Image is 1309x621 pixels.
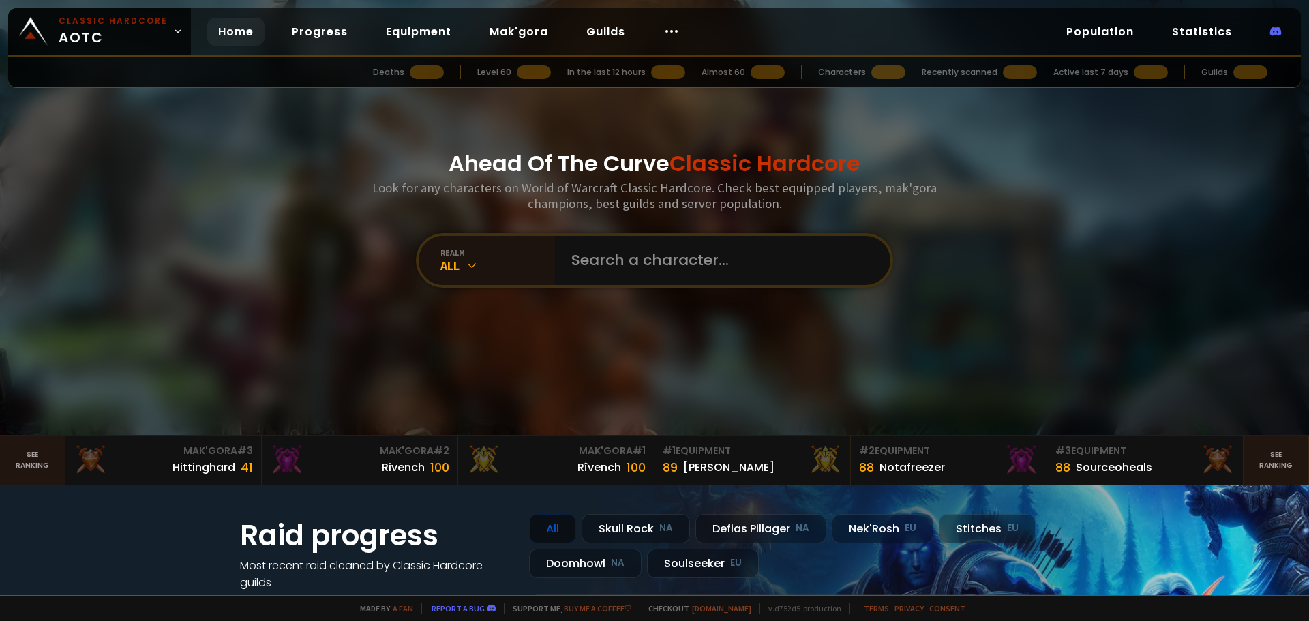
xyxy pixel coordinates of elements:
div: Mak'Gora [270,444,449,458]
span: v. d752d5 - production [759,603,841,614]
div: Characters [818,66,866,78]
h3: Look for any characters on World of Warcraft Classic Hardcore. Check best equipped players, mak'g... [367,180,942,211]
div: Recently scanned [922,66,997,78]
small: NA [659,521,673,535]
a: Equipment [375,18,462,46]
a: Mak'gora [479,18,559,46]
div: In the last 12 hours [567,66,646,78]
h1: Raid progress [240,514,513,557]
a: Mak'Gora#3Hittinghard41 [65,436,262,485]
small: EU [730,556,742,570]
input: Search a character... [563,236,874,285]
div: Mak'Gora [466,444,646,458]
div: [PERSON_NAME] [683,459,774,476]
div: All [440,258,555,273]
span: Classic Hardcore [669,148,860,179]
a: Mak'Gora#1Rîvench100 [458,436,654,485]
a: Progress [281,18,359,46]
div: Mak'Gora [74,444,253,458]
div: Equipment [663,444,842,458]
span: # 1 [633,444,646,457]
div: Almost 60 [702,66,745,78]
a: #3Equipment88Sourceoheals [1047,436,1244,485]
a: a fan [393,603,413,614]
span: Support me, [504,603,631,614]
div: Notafreezer [879,459,945,476]
a: Privacy [894,603,924,614]
div: Soulseeker [647,549,759,578]
div: Nek'Rosh [832,514,933,543]
a: See all progress [240,592,329,607]
div: Skull Rock [582,514,690,543]
div: Rivench [382,459,425,476]
a: Terms [864,603,889,614]
div: Hittinghard [172,459,235,476]
a: Seeranking [1244,436,1309,485]
h4: Most recent raid cleaned by Classic Hardcore guilds [240,557,513,591]
div: Rîvench [577,459,621,476]
a: Home [207,18,265,46]
div: Defias Pillager [695,514,826,543]
div: Doomhowl [529,549,642,578]
div: 41 [241,458,253,476]
a: Classic HardcoreAOTC [8,8,191,55]
div: Level 60 [477,66,511,78]
div: Sourceoheals [1076,459,1152,476]
span: # 2 [859,444,875,457]
div: Deaths [373,66,404,78]
a: #2Equipment88Notafreezer [851,436,1047,485]
a: [DOMAIN_NAME] [692,603,751,614]
div: 88 [859,458,874,476]
span: # 3 [237,444,253,457]
div: Active last 7 days [1053,66,1128,78]
span: # 1 [663,444,676,457]
span: AOTC [59,15,168,48]
span: # 3 [1055,444,1071,457]
a: Buy me a coffee [564,603,631,614]
div: 88 [1055,458,1070,476]
small: EU [1007,521,1019,535]
div: Stitches [939,514,1036,543]
small: NA [796,521,809,535]
div: 89 [663,458,678,476]
span: Made by [352,603,413,614]
small: EU [905,521,916,535]
span: # 2 [434,444,449,457]
a: Statistics [1161,18,1243,46]
a: Consent [929,603,965,614]
div: 100 [430,458,449,476]
div: realm [440,247,555,258]
a: Report a bug [432,603,485,614]
small: Classic Hardcore [59,15,168,27]
a: #1Equipment89[PERSON_NAME] [654,436,851,485]
div: Equipment [1055,444,1235,458]
a: Guilds [575,18,636,46]
div: 100 [627,458,646,476]
h1: Ahead Of The Curve [449,147,860,180]
span: Checkout [640,603,751,614]
small: NA [611,556,625,570]
a: Population [1055,18,1145,46]
div: Guilds [1201,66,1228,78]
div: All [529,514,576,543]
div: Equipment [859,444,1038,458]
a: Mak'Gora#2Rivench100 [262,436,458,485]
